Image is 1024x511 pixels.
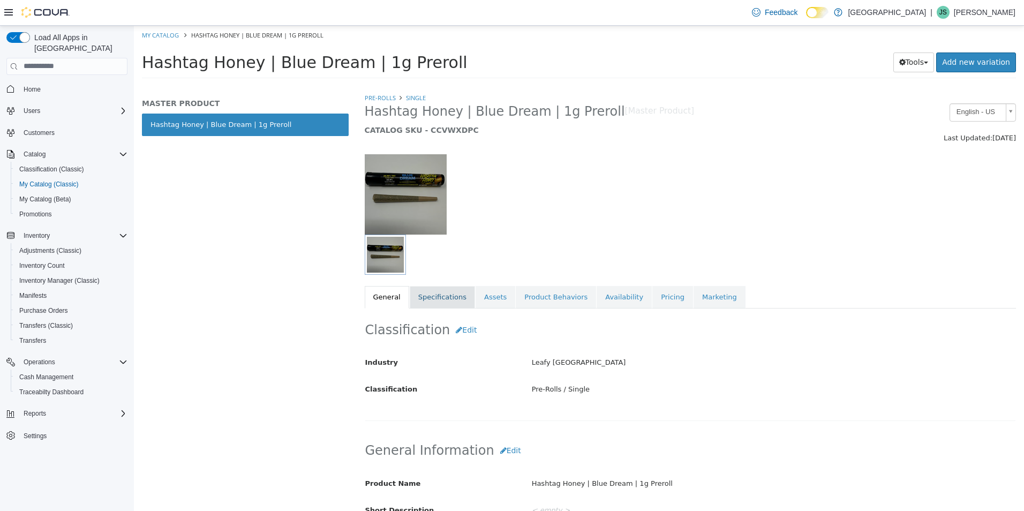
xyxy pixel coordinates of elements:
[231,78,491,94] span: Hashtag Honey | Blue Dream | 1g Preroll
[8,88,215,110] a: Hashtag Honey | Blue Dream | 1g Preroll
[24,85,41,94] span: Home
[11,177,132,192] button: My Catalog (Classic)
[19,195,71,204] span: My Catalog (Beta)
[390,476,890,494] div: < empty >
[859,108,882,116] span: [DATE]
[231,100,716,109] h5: CATALOG SKU - CCVWXDPC
[19,306,68,315] span: Purchase Orders
[15,259,127,272] span: Inventory Count
[19,291,47,300] span: Manifests
[24,358,55,366] span: Operations
[765,7,797,18] span: Feedback
[19,356,127,369] span: Operations
[2,406,132,421] button: Reports
[19,373,73,381] span: Cash Management
[19,83,45,96] a: Home
[518,260,559,283] a: Pricing
[19,356,59,369] button: Operations
[30,32,127,54] span: Load All Apps in [GEOGRAPHIC_DATA]
[15,193,76,206] a: My Catalog (Beta)
[24,231,50,240] span: Inventory
[231,454,287,462] span: Product Name
[342,260,381,283] a: Assets
[24,150,46,159] span: Catalog
[954,6,1015,19] p: [PERSON_NAME]
[15,371,127,384] span: Cash Management
[231,129,313,209] img: 150
[11,288,132,303] button: Manifests
[15,334,50,347] a: Transfers
[8,27,334,46] span: Hashtag Honey | Blue Dream | 1g Preroll
[19,148,50,161] button: Catalog
[2,103,132,118] button: Users
[19,229,54,242] button: Inventory
[816,78,882,96] a: English - US
[15,289,127,302] span: Manifests
[231,68,262,76] a: Pre-Rolls
[19,126,127,139] span: Customers
[19,165,84,174] span: Classification (Classic)
[2,427,132,443] button: Settings
[11,258,132,273] button: Inventory Count
[57,5,190,13] span: Hashtag Honey | Blue Dream | 1g Preroll
[15,319,127,332] span: Transfers (Classic)
[6,77,127,471] nav: Complex example
[19,407,50,420] button: Reports
[15,386,127,399] span: Traceabilty Dashboard
[272,68,292,76] a: Single
[15,289,51,302] a: Manifests
[939,6,947,19] span: JS
[11,303,132,318] button: Purchase Orders
[19,246,81,255] span: Adjustments (Classic)
[19,336,46,345] span: Transfers
[2,147,132,162] button: Catalog
[19,104,127,117] span: Users
[390,328,890,347] div: Leafy [GEOGRAPHIC_DATA]
[15,208,127,221] span: Promotions
[231,359,284,367] span: Classification
[2,81,132,97] button: Home
[15,193,127,206] span: My Catalog (Beta)
[231,480,300,489] span: Short Description
[21,7,70,18] img: Cova
[816,78,868,95] span: English - US
[15,371,78,384] a: Cash Management
[19,388,84,396] span: Traceabilty Dashboard
[848,6,926,19] p: [GEOGRAPHIC_DATA]
[11,385,132,400] button: Traceabilty Dashboard
[8,5,45,13] a: My Catalog
[19,276,100,285] span: Inventory Manager (Classic)
[19,407,127,420] span: Reports
[491,81,561,90] small: [Master Product]
[11,243,132,258] button: Adjustments (Classic)
[15,259,69,272] a: Inventory Count
[11,162,132,177] button: Classification (Classic)
[463,260,518,283] a: Availability
[15,304,127,317] span: Purchase Orders
[806,7,829,18] input: Dark Mode
[11,318,132,333] button: Transfers (Classic)
[19,148,127,161] span: Catalog
[8,73,215,82] h5: MASTER PRODUCT
[11,207,132,222] button: Promotions
[930,6,932,19] p: |
[316,295,349,314] button: Edit
[276,260,341,283] a: Specifications
[15,244,127,257] span: Adjustments (Classic)
[937,6,950,19] div: John Sully
[748,2,802,23] a: Feedback
[24,107,40,115] span: Users
[15,334,127,347] span: Transfers
[24,129,55,137] span: Customers
[15,304,72,317] a: Purchase Orders
[15,319,77,332] a: Transfers (Classic)
[759,27,801,47] button: Tools
[19,429,127,442] span: Settings
[11,370,132,385] button: Cash Management
[19,261,65,270] span: Inventory Count
[15,274,127,287] span: Inventory Manager (Classic)
[231,415,882,435] h2: General Information
[11,192,132,207] button: My Catalog (Beta)
[15,163,127,176] span: Classification (Classic)
[231,295,882,314] h2: Classification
